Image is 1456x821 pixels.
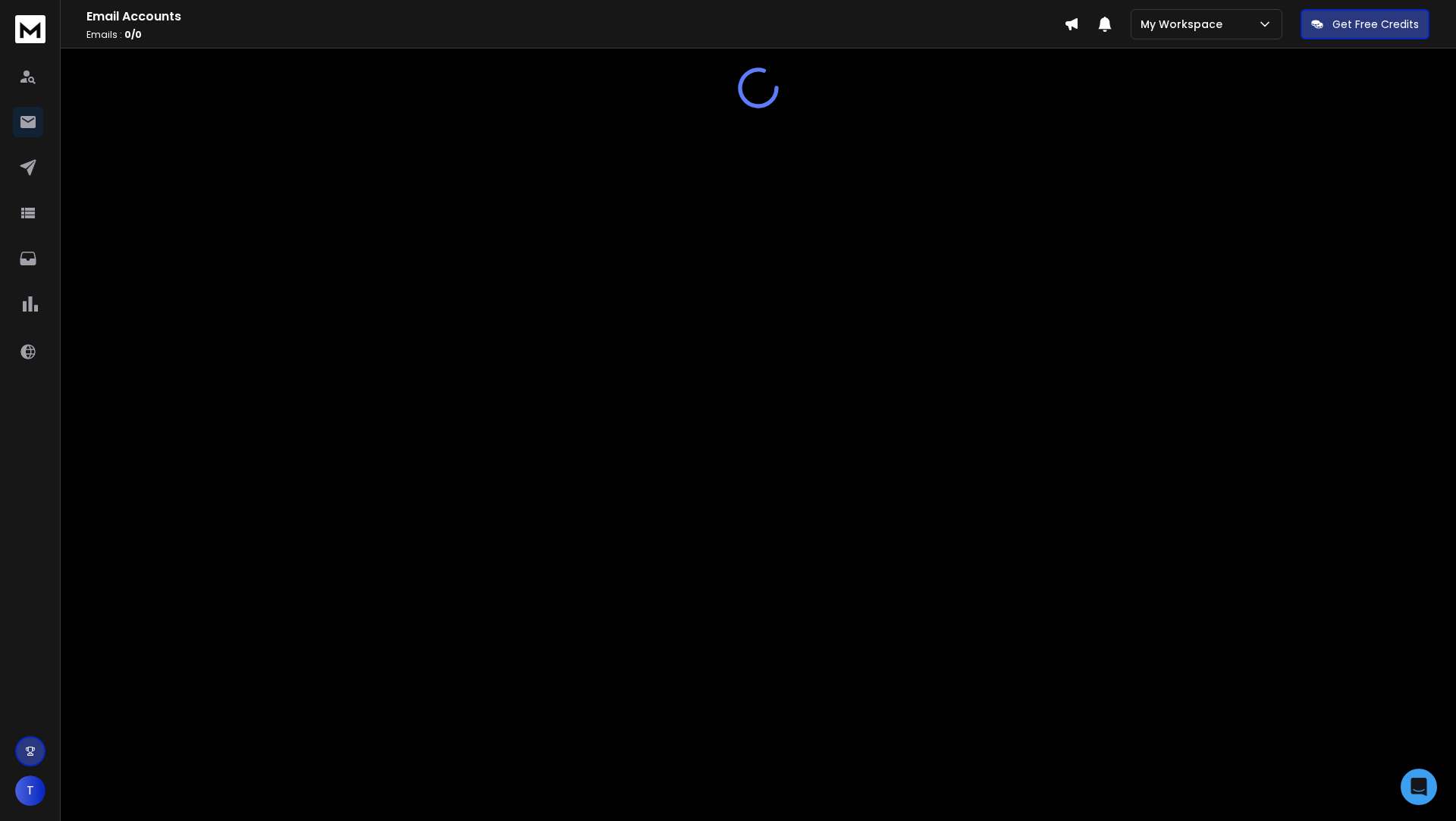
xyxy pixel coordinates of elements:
button: T [15,776,45,806]
h1: Email Accounts [86,8,1064,26]
button: Get Free Credits [1301,9,1429,39]
span: 0 / 0 [124,28,142,41]
img: logo [15,15,45,43]
p: Get Free Credits [1332,17,1419,32]
p: My Workspace [1141,17,1228,32]
div: Open Intercom Messenger [1401,769,1437,805]
p: Emails : [86,29,1064,41]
